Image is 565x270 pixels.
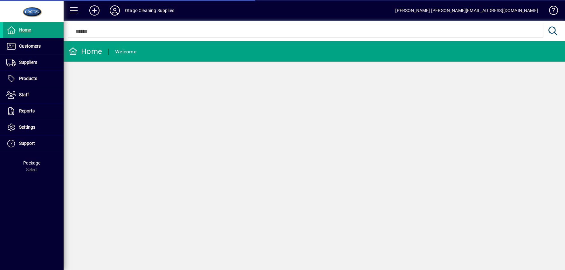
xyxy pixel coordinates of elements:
[3,38,64,54] a: Customers
[3,87,64,103] a: Staff
[19,44,41,49] span: Customers
[84,5,105,16] button: Add
[544,1,557,22] a: Knowledge Base
[3,119,64,135] a: Settings
[19,108,35,113] span: Reports
[115,47,136,57] div: Welcome
[3,55,64,71] a: Suppliers
[19,141,35,146] span: Support
[19,60,37,65] span: Suppliers
[105,5,125,16] button: Profile
[3,103,64,119] a: Reports
[19,76,37,81] span: Products
[23,160,40,165] span: Package
[3,71,64,87] a: Products
[19,92,29,97] span: Staff
[68,46,102,57] div: Home
[19,27,31,32] span: Home
[19,125,35,130] span: Settings
[125,5,174,16] div: Otago Cleaning Supplies
[395,5,538,16] div: [PERSON_NAME] [PERSON_NAME][EMAIL_ADDRESS][DOMAIN_NAME]
[3,136,64,152] a: Support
